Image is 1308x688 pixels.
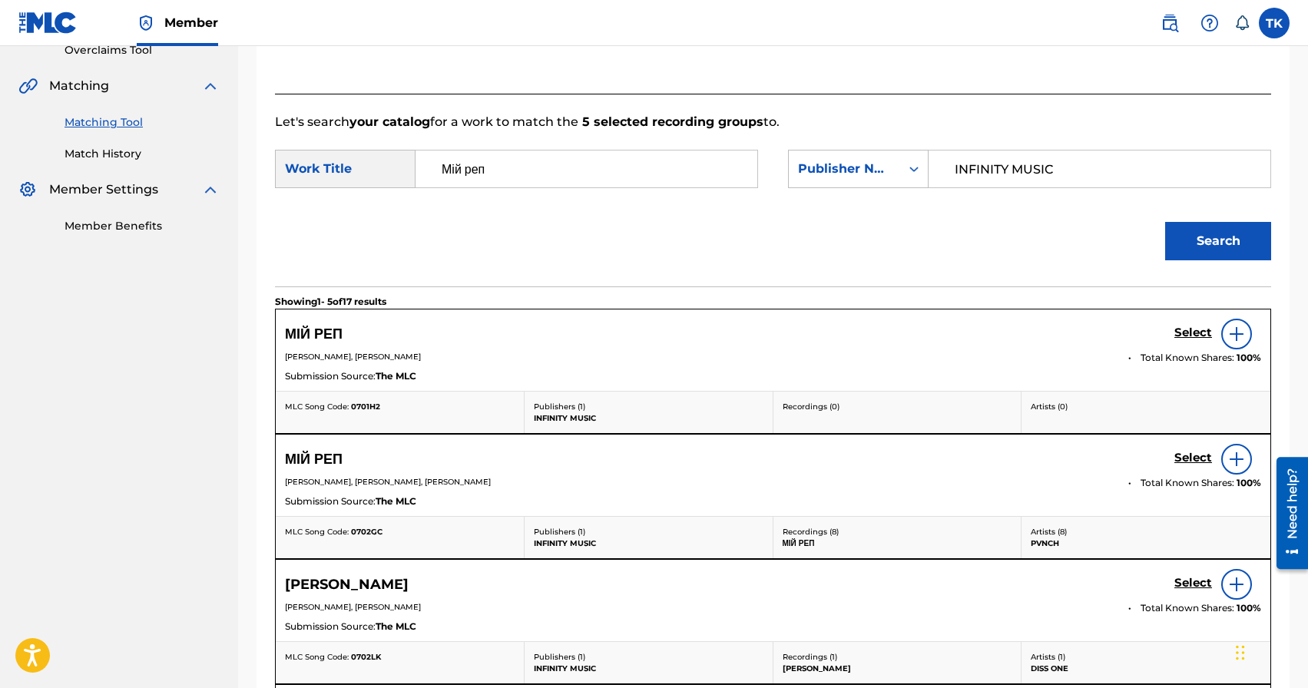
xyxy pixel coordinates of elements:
[783,526,1012,537] p: Recordings ( 8 )
[783,537,1012,549] p: МІЙ РЕП
[285,602,421,612] span: [PERSON_NAME], [PERSON_NAME]
[275,113,1271,131] p: Let's search for a work to match the to.
[783,651,1012,663] p: Recordings ( 1 )
[285,576,409,594] h5: МІЙ АНДЕРҐРУНТ
[1259,8,1290,38] div: User Menu
[1231,614,1308,688] iframe: Chat Widget
[1227,325,1246,343] img: info
[1165,222,1271,260] button: Search
[65,114,220,131] a: Matching Tool
[285,527,349,537] span: MLC Song Code:
[285,620,376,633] span: Submission Source:
[351,652,381,662] span: 0702LK
[285,402,349,412] span: MLC Song Code:
[1161,14,1179,32] img: search
[1265,451,1308,574] iframe: Resource Center
[201,180,220,199] img: expand
[798,160,891,178] div: Publisher Name
[783,401,1012,412] p: Recordings ( 0 )
[1227,575,1246,594] img: info
[285,495,376,508] span: Submission Source:
[65,218,220,234] a: Member Benefits
[18,12,78,34] img: MLC Logo
[1237,476,1261,490] span: 100 %
[783,663,1012,674] p: [PERSON_NAME]
[376,369,416,383] span: The MLC
[201,77,220,95] img: expand
[534,651,763,663] p: Publishers ( 1 )
[49,77,109,95] span: Matching
[164,14,218,31] span: Member
[1234,15,1250,31] div: Notifications
[1237,351,1261,365] span: 100 %
[1154,8,1185,38] a: Public Search
[351,402,380,412] span: 0701H2
[1174,576,1212,590] h5: Select
[1194,8,1225,38] div: Help
[1031,537,1261,549] p: PVNCH
[285,369,376,383] span: Submission Source:
[285,477,491,487] span: [PERSON_NAME], [PERSON_NAME], [PERSON_NAME]
[1231,614,1308,688] div: Виджет чата
[65,146,220,162] a: Match History
[1141,351,1237,365] span: Total Known Shares:
[1174,451,1212,465] h5: Select
[1031,401,1261,412] p: Artists ( 0 )
[578,114,763,129] strong: 5 selected recording groups
[351,527,382,537] span: 0702GC
[534,401,763,412] p: Publishers ( 1 )
[275,295,386,309] p: Showing 1 - 5 of 17 results
[1141,476,1237,490] span: Total Known Shares:
[65,42,220,58] a: Overclaims Tool
[285,652,349,662] span: MLC Song Code:
[1236,630,1245,676] div: Перетащить
[275,131,1271,286] form: Search Form
[285,326,343,343] h5: МІЙ РЕП
[1031,663,1261,674] p: DISS ONE
[1237,601,1261,615] span: 100 %
[1141,601,1237,615] span: Total Known Shares:
[376,620,416,633] span: The MLC
[1174,326,1212,340] h5: Select
[1227,450,1246,468] img: info
[1200,14,1219,32] img: help
[137,14,155,32] img: Top Rightsholder
[534,663,763,674] p: INFINITY MUSIC
[534,526,763,537] p: Publishers ( 1 )
[285,451,343,468] h5: МІЙ РЕП
[534,537,763,549] p: INFINITY MUSIC
[285,352,421,362] span: [PERSON_NAME], [PERSON_NAME]
[18,180,37,199] img: Member Settings
[534,412,763,424] p: INFINITY MUSIC
[376,495,416,508] span: The MLC
[49,180,158,199] span: Member Settings
[1031,526,1261,537] p: Artists ( 8 )
[349,114,430,129] strong: your catalog
[18,77,38,95] img: Matching
[1031,651,1261,663] p: Artists ( 1 )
